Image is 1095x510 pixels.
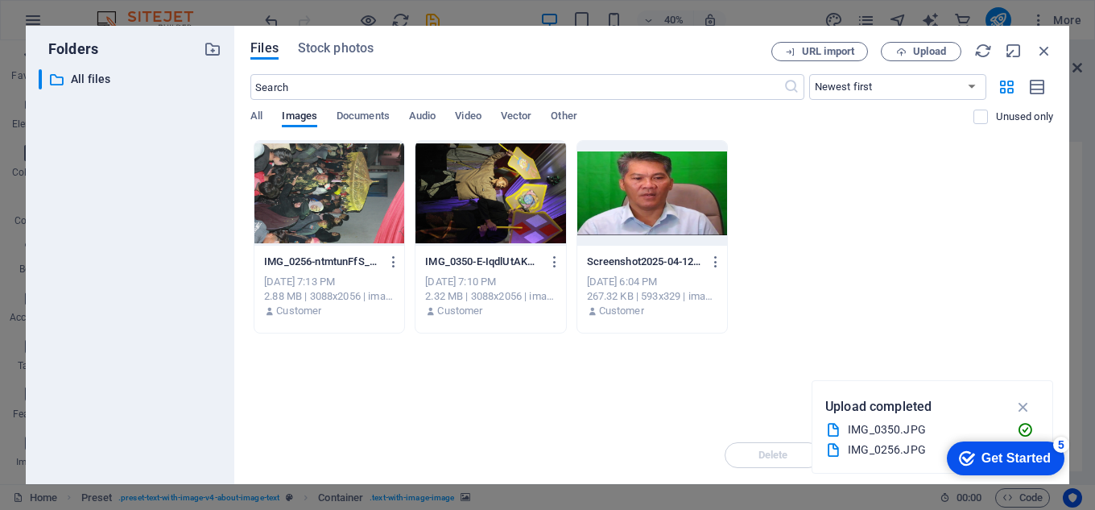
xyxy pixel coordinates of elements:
[250,74,783,100] input: Search
[771,42,868,61] button: URL import
[115,3,131,19] div: 5
[337,106,390,129] span: Documents
[425,289,556,304] div: 2.32 MB | 3088x2056 | image/jpeg
[276,304,321,318] p: Customer
[250,39,279,58] span: Files
[71,70,192,89] p: All files
[848,421,1004,439] div: IMG_0350.JPG
[881,42,961,61] button: Upload
[282,106,317,129] span: Images
[9,8,126,42] div: Get Started 5 items remaining, 0% complete
[587,289,717,304] div: 267.32 KB | 593x329 | image/png
[974,42,992,60] i: Reload
[599,304,644,318] p: Customer
[298,39,374,58] span: Stock photos
[425,255,541,269] p: IMG_0350-E-IqdlUtAKBnbzZruxMqnw.JPG
[825,396,932,417] p: Upload completed
[39,69,42,89] div: ​
[39,39,98,60] p: Folders
[802,47,854,56] span: URL import
[204,40,221,58] i: Create new folder
[425,275,556,289] div: [DATE] 7:10 PM
[848,441,1004,459] div: IMG_0256.JPG
[455,106,481,129] span: Video
[1005,42,1023,60] i: Minimize
[264,275,395,289] div: [DATE] 7:13 PM
[437,304,482,318] p: Customer
[996,110,1053,124] p: Displays only files that are not in use on the website. Files added during this session can still...
[264,289,395,304] div: 2.88 MB | 3088x2056 | image/jpeg
[501,106,532,129] span: Vector
[264,255,380,269] p: IMG_0256-ntmtunFfS__hEK61IvYNoA.JPG
[250,106,262,129] span: All
[409,106,436,129] span: Audio
[1035,42,1053,60] i: Close
[43,18,113,32] div: Get Started
[587,275,717,289] div: [DATE] 6:04 PM
[587,255,703,269] p: Screenshot2025-04-12210050-d-Ge1Tm20Yt9irHyfxYTdw.png
[551,106,576,129] span: Other
[913,47,946,56] span: Upload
